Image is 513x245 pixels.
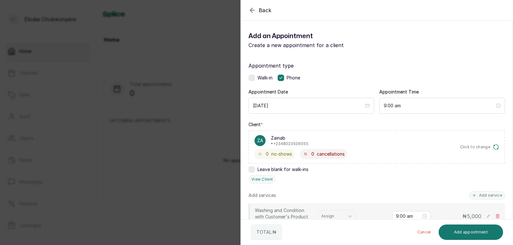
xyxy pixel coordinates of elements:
[439,225,503,240] button: Add appointment
[257,75,273,81] span: Walk-in
[412,225,436,240] button: Cancel
[311,151,314,157] span: 0
[248,41,377,49] p: Create a new appointment for a client
[460,144,500,150] button: Click to change
[287,75,300,81] span: Phone
[255,207,313,220] p: Washing and Condition with Customer's Product
[469,191,505,200] button: Add service
[460,144,491,150] span: Click to change
[248,121,263,128] label: Client
[248,175,276,184] button: View Client
[248,62,505,69] label: Appointment type
[248,192,276,199] p: Add services
[467,213,481,219] span: 5,000
[271,141,308,146] p: • +234 8023506055
[257,166,308,173] span: Leave blank for walk-ins
[384,102,495,109] input: Select time
[256,229,276,235] p: TOTAL: ₦
[248,6,272,14] button: Back
[271,135,308,141] p: Zainab
[271,151,292,157] span: no-shows
[317,151,345,157] span: cancellations
[253,102,364,109] input: Select date
[379,89,419,95] label: Appointment Time
[462,212,481,220] p: ₦
[259,6,272,14] span: Back
[248,31,377,41] h1: Add an Appointment
[248,89,288,95] label: Appointment Date
[266,151,269,157] span: 0
[257,137,263,144] p: Za
[396,213,421,220] input: Select time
